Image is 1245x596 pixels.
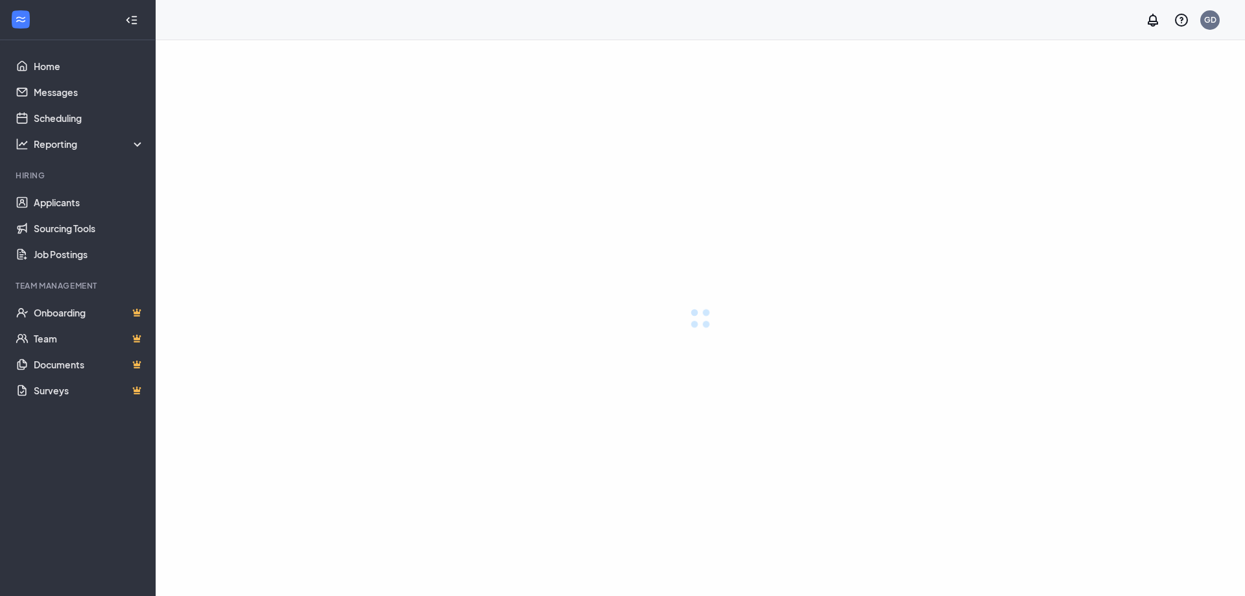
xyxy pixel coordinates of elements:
[34,79,145,105] a: Messages
[14,13,27,26] svg: WorkstreamLogo
[34,215,145,241] a: Sourcing Tools
[34,241,145,267] a: Job Postings
[34,300,145,326] a: OnboardingCrown
[16,137,29,150] svg: Analysis
[34,137,145,150] div: Reporting
[125,14,138,27] svg: Collapse
[34,53,145,79] a: Home
[1145,12,1161,28] svg: Notifications
[34,189,145,215] a: Applicants
[16,280,142,291] div: Team Management
[1174,12,1189,28] svg: QuestionInfo
[34,352,145,377] a: DocumentsCrown
[16,170,142,181] div: Hiring
[34,377,145,403] a: SurveysCrown
[34,326,145,352] a: TeamCrown
[34,105,145,131] a: Scheduling
[1204,14,1216,25] div: GD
